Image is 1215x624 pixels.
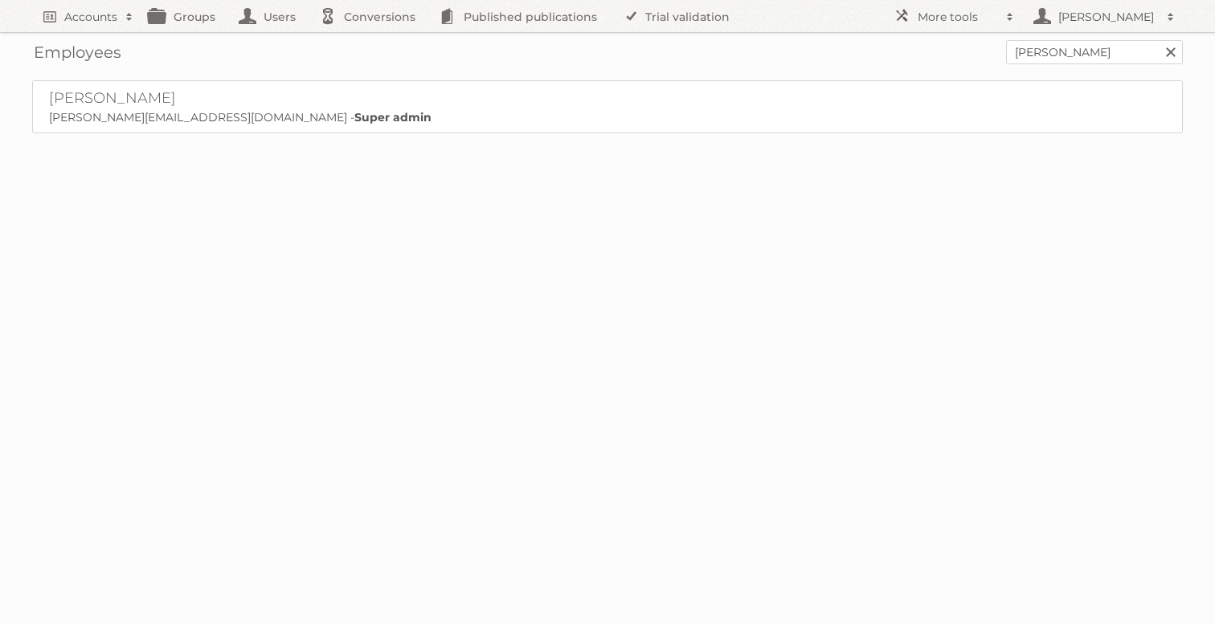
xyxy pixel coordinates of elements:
h2: [PERSON_NAME] [1054,9,1159,25]
h2: [PERSON_NAME] [49,89,451,108]
p: [PERSON_NAME][EMAIL_ADDRESS][DOMAIN_NAME] - [49,110,1166,124]
h2: Accounts [64,9,117,25]
strong: Super admin [354,110,432,124]
h2: More tools [918,9,998,25]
